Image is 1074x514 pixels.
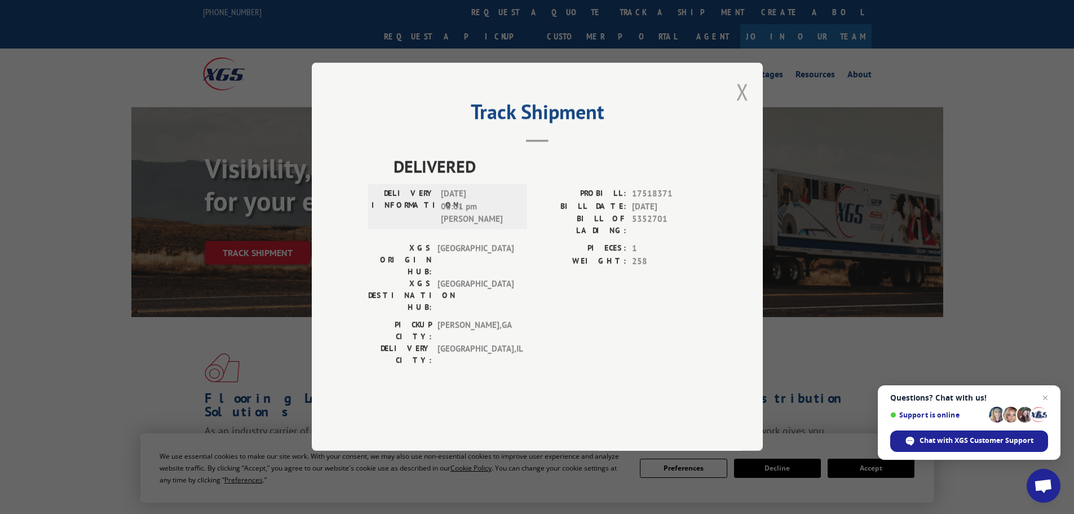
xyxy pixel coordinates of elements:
[537,213,626,237] label: BILL OF LADING:
[632,213,706,237] span: 5352701
[1038,391,1052,405] span: Close chat
[437,319,514,343] span: [PERSON_NAME] , GA
[372,188,435,226] label: DELIVERY INFORMATION:
[537,200,626,213] label: BILL DATE:
[437,343,514,367] span: [GEOGRAPHIC_DATA] , IL
[394,154,706,179] span: DELIVERED
[632,200,706,213] span: [DATE]
[890,411,985,419] span: Support is online
[632,255,706,268] span: 258
[537,243,626,256] label: PIECES:
[1027,469,1060,503] div: Open chat
[368,343,432,367] label: DELIVERY CITY:
[368,319,432,343] label: PICKUP CITY:
[920,436,1033,446] span: Chat with XGS Customer Support
[368,243,432,278] label: XGS ORIGIN HUB:
[537,188,626,201] label: PROBILL:
[441,188,517,226] span: [DATE] 06:01 pm [PERSON_NAME]
[632,243,706,256] span: 1
[736,77,749,107] button: Close modal
[368,104,706,125] h2: Track Shipment
[437,278,514,314] span: [GEOGRAPHIC_DATA]
[368,278,432,314] label: XGS DESTINATION HUB:
[632,188,706,201] span: 17518371
[437,243,514,278] span: [GEOGRAPHIC_DATA]
[537,255,626,268] label: WEIGHT:
[890,393,1048,402] span: Questions? Chat with us!
[890,430,1048,452] div: Chat with XGS Customer Support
